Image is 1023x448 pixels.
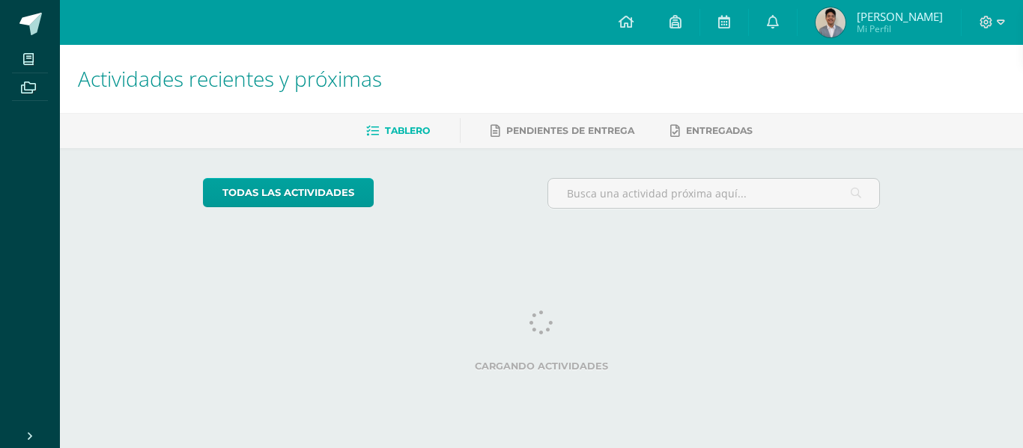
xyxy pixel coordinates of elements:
[670,119,753,143] a: Entregadas
[857,22,943,35] span: Mi Perfil
[506,125,634,136] span: Pendientes de entrega
[385,125,430,136] span: Tablero
[366,119,430,143] a: Tablero
[491,119,634,143] a: Pendientes de entrega
[203,360,881,372] label: Cargando actividades
[548,179,880,208] input: Busca una actividad próxima aquí...
[816,7,846,37] img: e565edd70807eb8db387527c47dd1a87.png
[686,125,753,136] span: Entregadas
[78,64,382,93] span: Actividades recientes y próximas
[857,9,943,24] span: [PERSON_NAME]
[203,178,374,207] a: todas las Actividades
